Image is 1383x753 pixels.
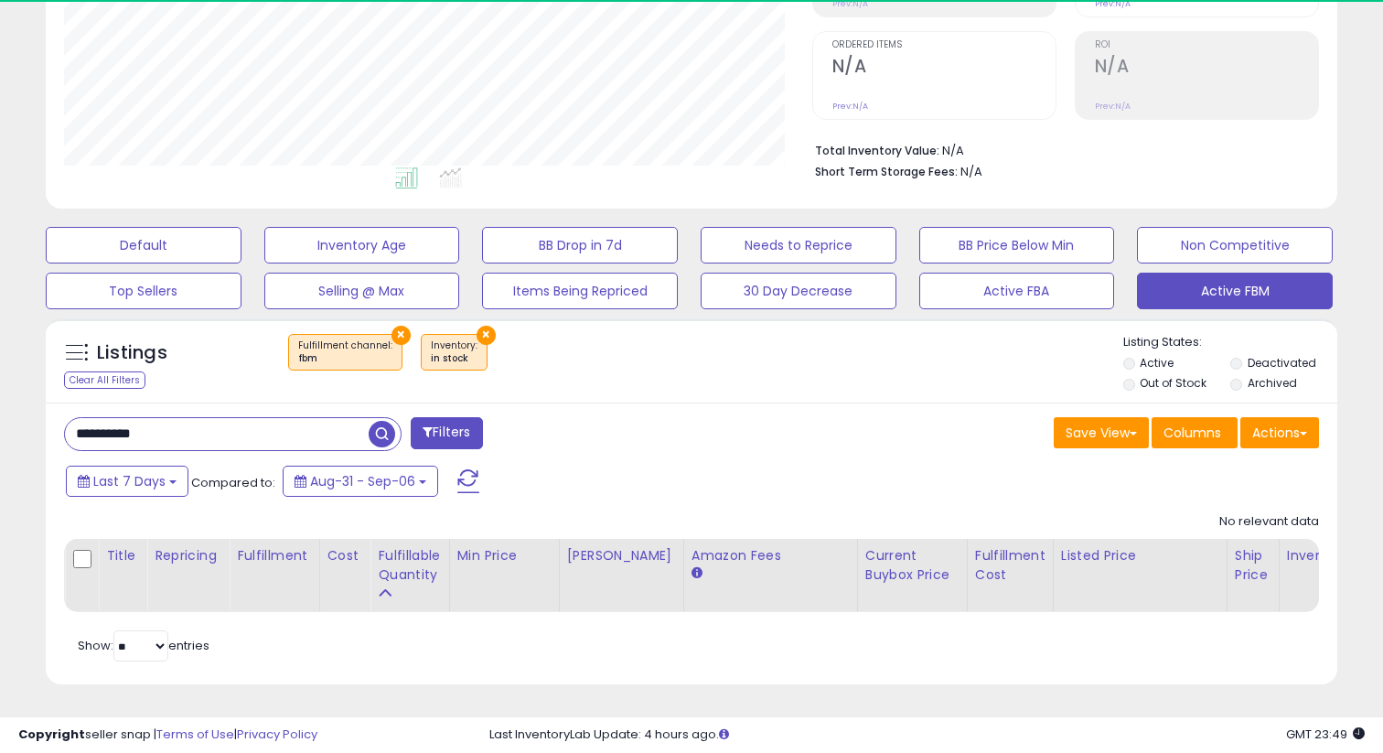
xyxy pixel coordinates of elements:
h2: N/A [832,56,1056,81]
b: Short Term Storage Fees: [815,164,958,179]
button: BB Price Below Min [919,227,1115,264]
button: Active FBA [919,273,1115,309]
button: × [477,326,496,345]
div: Cost [327,546,363,565]
div: Fulfillment Cost [975,546,1045,585]
a: Privacy Policy [237,726,317,743]
label: Deactivated [1248,355,1316,371]
strong: Copyright [18,726,85,743]
a: Terms of Use [156,726,234,743]
button: Active FBM [1137,273,1333,309]
span: Show: entries [78,637,209,654]
button: Items Being Repriced [482,273,678,309]
h5: Listings [97,340,167,366]
span: Compared to: [191,474,275,491]
span: Columns [1163,424,1221,442]
button: × [391,326,411,345]
div: fbm [298,352,392,365]
small: Amazon Fees. [691,565,702,582]
div: in stock [431,352,477,365]
div: seller snap | | [18,726,317,744]
span: Fulfillment channel : [298,339,392,366]
button: BB Drop in 7d [482,227,678,264]
div: Repricing [155,546,221,565]
div: Amazon Fees [691,546,850,565]
span: Last 7 Days [93,472,166,490]
button: Top Sellers [46,273,241,309]
span: ROI [1095,40,1318,50]
div: Current Buybox Price [865,546,960,585]
button: Last 7 Days [66,466,188,497]
button: 30 Day Decrease [701,273,896,309]
span: Inventory : [431,339,477,366]
h2: N/A [1095,56,1318,81]
label: Out of Stock [1140,375,1206,391]
div: Fulfillable Quantity [378,546,441,585]
div: Min Price [457,546,552,565]
button: Selling @ Max [264,273,460,309]
li: N/A [815,138,1305,160]
small: Prev: N/A [1095,101,1131,112]
div: [PERSON_NAME] [567,546,676,565]
button: Aug-31 - Sep-06 [283,466,438,497]
label: Archived [1248,375,1297,391]
div: Last InventoryLab Update: 4 hours ago. [489,726,1365,744]
button: Save View [1054,417,1149,448]
div: No relevant data [1219,513,1319,531]
button: Inventory Age [264,227,460,264]
div: Listed Price [1061,546,1219,565]
span: N/A [960,163,982,180]
button: Needs to Reprice [701,227,896,264]
span: Aug-31 - Sep-06 [310,472,415,490]
b: Total Inventory Value: [815,143,939,158]
label: Active [1140,355,1174,371]
div: Title [106,546,139,565]
button: Default [46,227,241,264]
button: Filters [411,417,482,449]
button: Non Competitive [1137,227,1333,264]
span: 2025-09-14 23:49 GMT [1286,726,1365,743]
button: Columns [1152,417,1238,448]
span: Ordered Items [832,40,1056,50]
div: Fulfillment [237,546,311,565]
div: Ship Price [1235,546,1271,585]
small: Prev: N/A [832,101,868,112]
div: Clear All Filters [64,371,145,389]
button: Actions [1240,417,1319,448]
p: Listing States: [1123,334,1338,351]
